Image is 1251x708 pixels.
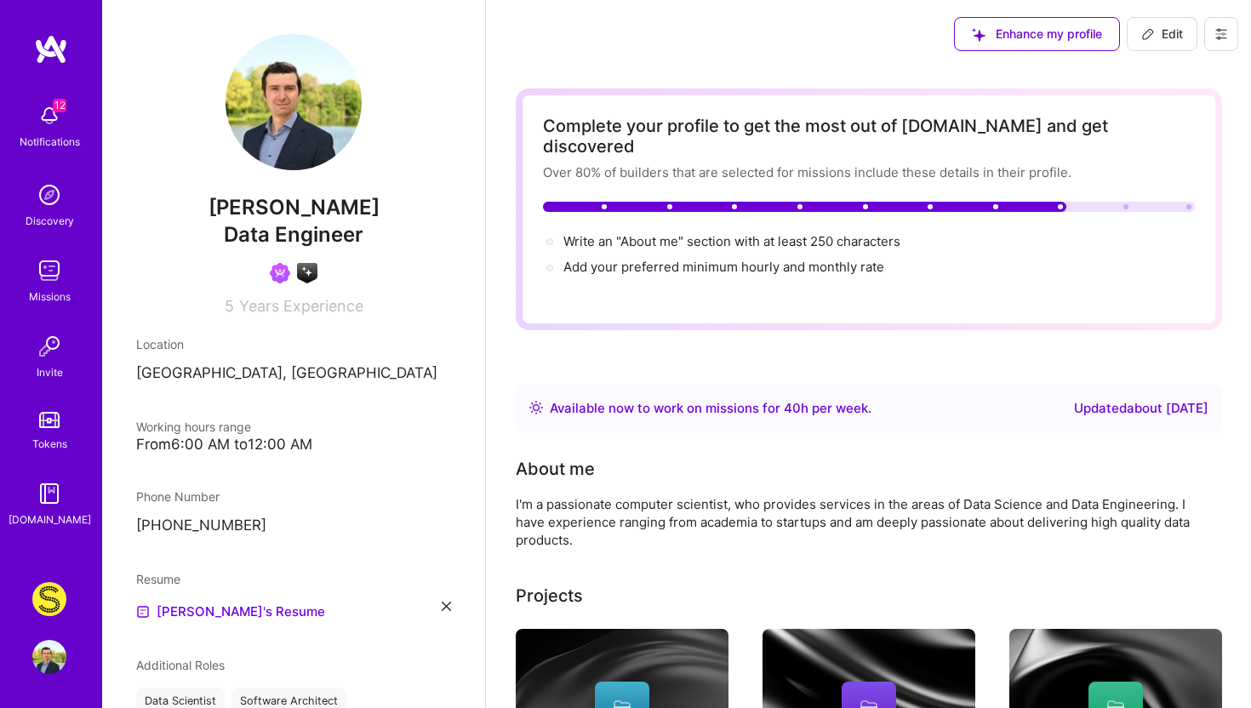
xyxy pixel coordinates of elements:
[972,26,1102,43] span: Enhance my profile
[37,363,63,381] div: Invite
[563,259,884,275] span: Add your preferred minimum hourly and monthly rate
[563,233,904,249] span: Write an "About me" section with at least 250 characters
[9,511,91,528] div: [DOMAIN_NAME]
[53,99,66,112] span: 12
[543,163,1195,181] div: Over 80% of builders that are selected for missions include these details in their profile.
[1141,26,1183,43] span: Edit
[20,133,80,151] div: Notifications
[39,412,60,428] img: tokens
[28,640,71,674] a: User Avatar
[136,516,451,536] p: [PHONE_NUMBER]
[516,456,595,482] div: About me
[32,329,66,363] img: Invite
[32,178,66,212] img: discovery
[136,436,451,454] div: From 6:00 AM to 12:00 AM
[1074,398,1208,419] div: Updated about [DATE]
[32,435,67,453] div: Tokens
[297,263,317,283] img: A.I. guild
[516,583,583,608] div: Projects
[972,28,985,42] i: icon SuggestedTeams
[136,572,180,586] span: Resume
[26,212,74,230] div: Discovery
[136,420,251,434] span: Working hours range
[29,288,71,305] div: Missions
[239,297,363,315] span: Years Experience
[529,401,543,414] img: Availability
[516,495,1197,549] div: I'm a passionate computer scientist, who provides services in the areas of Data Science and Data ...
[136,602,325,622] a: [PERSON_NAME]'s Resume
[136,489,220,504] span: Phone Number
[136,658,225,672] span: Additional Roles
[136,195,451,220] span: [PERSON_NAME]
[954,17,1120,51] button: Enhance my profile
[32,99,66,133] img: bell
[32,640,66,674] img: User Avatar
[32,254,66,288] img: teamwork
[32,582,66,616] img: Studs: A Fresh Take on Ear Piercing & Earrings
[34,34,68,65] img: logo
[543,116,1195,157] div: Complete your profile to get the most out of [DOMAIN_NAME] and get discovered
[270,263,290,283] img: Been on Mission
[136,335,451,353] div: Location
[442,602,451,611] i: icon Close
[1127,17,1197,51] button: Edit
[136,363,451,384] p: [GEOGRAPHIC_DATA], [GEOGRAPHIC_DATA]
[225,297,234,315] span: 5
[784,400,801,416] span: 40
[226,34,362,170] img: User Avatar
[224,222,363,247] span: Data Engineer
[550,398,871,419] div: Available now to work on missions for h per week .
[32,477,66,511] img: guide book
[28,582,71,616] a: Studs: A Fresh Take on Ear Piercing & Earrings
[136,605,150,619] img: Resume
